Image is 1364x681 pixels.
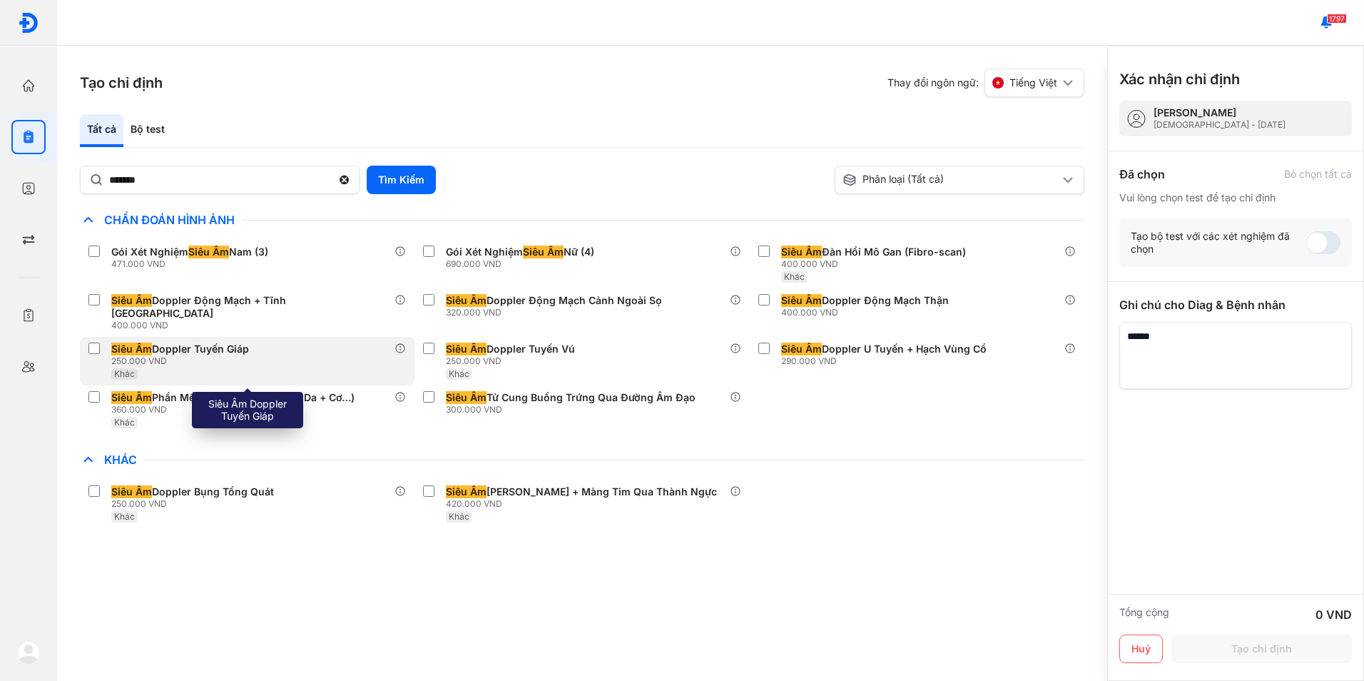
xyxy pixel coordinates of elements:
[446,355,581,367] div: 250.000 VND
[446,343,575,355] div: Doppler Tuyến Vú
[446,294,487,307] span: Siêu Âm
[1009,76,1057,89] span: Tiếng Việt
[1119,69,1240,89] h3: Xác nhận chỉ định
[446,485,717,498] div: [PERSON_NAME] + Màng Tim Qua Thành Ngực
[781,246,822,258] span: Siêu Âm
[114,511,135,522] span: Khác
[523,246,564,258] span: Siêu Âm
[367,166,436,194] button: Tìm Kiếm
[111,246,268,258] div: Gói Xét Nghiệm Nam (3)
[1154,119,1286,131] div: [DEMOGRAPHIC_DATA] - [DATE]
[781,294,949,307] div: Doppler Động Mạch Thận
[1154,106,1286,119] div: [PERSON_NAME]
[111,343,249,355] div: Doppler Tuyến Giáp
[1131,230,1306,256] div: Tạo bộ test với các xét nghiệm đã chọn
[1284,168,1352,181] div: Bỏ chọn tất cả
[784,271,805,282] span: Khác
[111,294,152,307] span: Siêu Âm
[446,258,600,270] div: 690.000 VND
[111,320,395,331] div: 400.000 VND
[1327,14,1347,24] span: 1797
[111,391,152,404] span: Siêu Âm
[97,213,242,227] span: Chẩn Đoán Hình Ảnh
[111,498,280,510] div: 250.000 VND
[449,368,469,379] span: Khác
[111,485,274,498] div: Doppler Bụng Tổng Quát
[781,355,992,367] div: 290.000 VND
[1119,191,1352,204] div: Vui lòng chọn test để tạo chỉ định
[111,294,389,320] div: Doppler Động Mạch + Tĩnh [GEOGRAPHIC_DATA]
[446,343,487,355] span: Siêu Âm
[887,69,1084,97] div: Thay đổi ngôn ngữ:
[1119,166,1165,183] div: Đã chọn
[111,404,360,415] div: 360.000 VND
[781,294,822,307] span: Siêu Âm
[1315,606,1352,623] div: 0 VND
[80,73,163,93] h3: Tạo chỉ định
[446,391,696,404] div: Tử Cung Buồng Trứng Qua Đường Âm Đạo
[18,12,39,34] img: logo
[781,258,972,270] div: 400.000 VND
[446,498,723,510] div: 420.000 VND
[1171,635,1352,663] button: Tạo chỉ định
[446,404,701,415] div: 300.000 VND
[781,307,955,318] div: 400.000 VND
[446,485,487,498] span: Siêu Âm
[446,307,668,318] div: 320.000 VND
[111,258,274,270] div: 471.000 VND
[111,485,152,498] span: Siêu Âm
[446,294,662,307] div: Doppler Động Mạch Cảnh Ngoài Sọ
[1119,296,1352,313] div: Ghi chú cho Diag & Bệnh nhân
[781,343,987,355] div: Doppler U Tuyến + Hạch Vùng Cổ
[449,511,469,522] span: Khác
[97,453,144,467] span: Khác
[111,343,152,355] span: Siêu Âm
[1119,635,1163,663] button: Huỷ
[1119,606,1169,623] div: Tổng cộng
[446,391,487,404] span: Siêu Âm
[843,173,1059,187] div: Phân loại (Tất cả)
[114,417,135,428] span: Khác
[188,246,229,258] span: Siêu Âm
[111,391,355,404] div: Phần Mềm (Da + Tổ Chức Dưới Da + Cơ…)
[781,343,822,355] span: Siêu Âm
[446,246,594,258] div: Gói Xét Nghiệm Nữ (4)
[111,355,255,367] div: 250.000 VND
[17,641,40,664] img: logo
[123,114,172,147] div: Bộ test
[781,246,966,258] div: Đàn Hồi Mô Gan (Fibro-scan)
[80,114,123,147] div: Tất cả
[114,368,135,379] span: Khác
